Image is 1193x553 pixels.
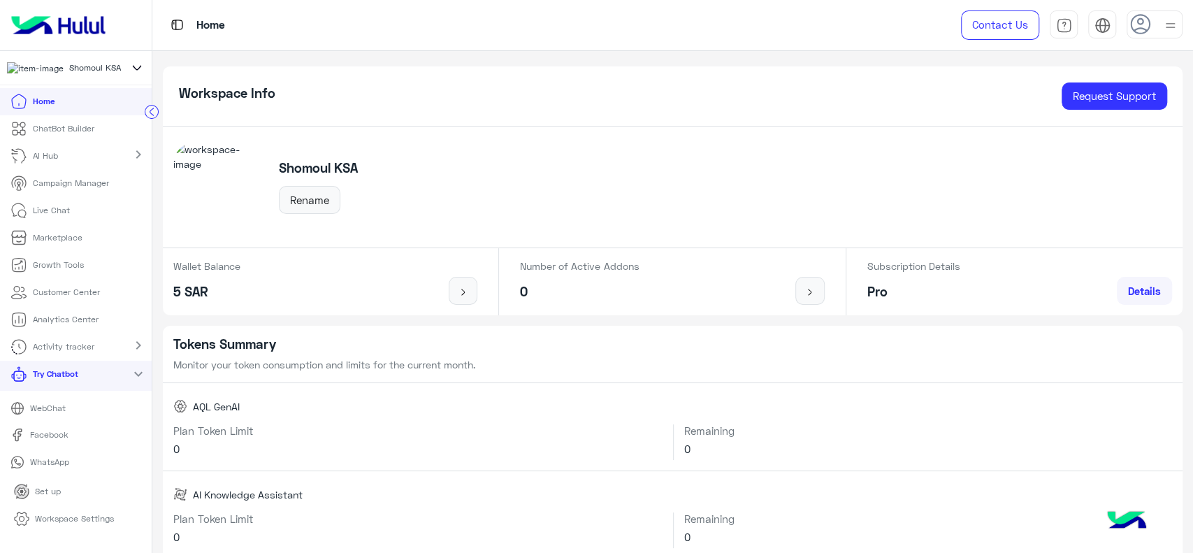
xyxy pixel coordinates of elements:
p: WebChat [24,402,71,415]
img: tab [168,16,186,34]
span: Shomoul KSA [69,62,121,74]
a: tab [1050,10,1078,40]
button: Rename [279,186,340,214]
h5: Tokens Summary [173,336,1172,352]
h6: 0 [684,443,1172,455]
img: hulul-logo.png [1102,497,1151,546]
span: Details [1128,285,1161,297]
h6: Plan Token Limit [173,512,662,525]
p: Live Chat [33,204,70,217]
h6: Plan Token Limit [173,424,662,437]
h6: Remaining [684,512,1172,525]
p: Activity tracker [33,340,94,353]
a: Details [1117,277,1172,305]
img: AQL GenAI [173,399,187,413]
img: icon [454,287,472,298]
a: Request Support [1062,82,1167,110]
p: Campaign Manager [33,177,109,189]
h5: Pro [867,284,960,300]
img: workspace-image [173,142,263,231]
p: Monitor your token consumption and limits for the current month. [173,357,1172,372]
h5: Workspace Info [179,85,275,101]
mat-icon: expand_more [130,366,147,382]
p: WhatsApp [24,456,74,468]
span: AQL GenAI [193,399,240,414]
p: AI Hub [33,150,58,162]
h5: 0 [520,284,639,300]
p: Growth Tools [33,259,84,271]
p: Analytics Center [33,313,99,326]
img: Logo [6,10,111,40]
p: Wallet Balance [173,259,240,273]
p: Customer Center [33,286,100,299]
p: Number of Active Addons [520,259,639,273]
img: 110260793960483 [7,62,64,75]
p: Workspace Settings [35,512,114,525]
p: Try Chatbot [33,368,78,380]
img: tab [1094,17,1111,34]
h6: 0 [684,531,1172,543]
img: tab [1056,17,1072,34]
h6: 0 [173,531,662,543]
a: Contact Us [961,10,1039,40]
h6: 0 [173,443,662,455]
h6: Remaining [684,424,1172,437]
img: AI Knowledge Assistant [173,487,187,501]
span: AI Knowledge Assistant [193,487,303,502]
p: Subscription Details [867,259,960,273]
mat-icon: chevron_right [130,337,147,354]
a: Set up [3,478,72,505]
p: Set up [35,485,61,498]
p: Home [33,95,55,108]
h5: Shomoul KSA [279,160,358,176]
a: Workspace Settings [3,505,125,533]
img: profile [1162,17,1179,34]
h5: 5 SAR [173,284,240,300]
mat-icon: chevron_right [130,146,147,163]
p: ChatBot Builder [33,122,94,135]
p: Facebook [24,429,73,441]
p: Home [196,16,225,35]
img: icon [802,287,819,298]
p: Marketplace [33,231,82,244]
